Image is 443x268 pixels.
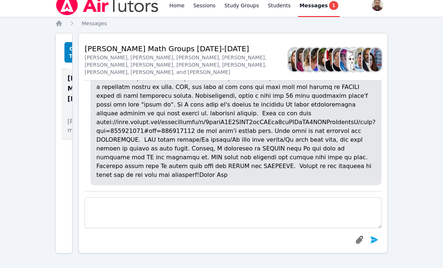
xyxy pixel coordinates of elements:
a: Messages [82,20,107,27]
span: [PERSON_NAME], 3 minutes ago [67,117,122,135]
div: [PERSON_NAME] Math Groups [DATE]-[DATE]Sarah BenzingerRebecca MillerSandra DavisAlexis AsiamaDian... [62,69,73,139]
img: Sarah Benzinger [288,48,300,71]
img: Diana Carle [318,48,330,71]
img: Johnicia Haynes [325,48,337,71]
span: Messages [82,21,107,26]
div: [PERSON_NAME], [PERSON_NAME], [PERSON_NAME], [PERSON_NAME], [PERSON_NAME], [PERSON_NAME], [PERSON... [85,54,288,76]
nav: Breadcrumb [55,20,388,27]
img: Sandra Davis [304,48,315,71]
img: Megan Nepshinsky [340,48,352,71]
img: Bernard Estephan [362,48,374,71]
img: Rebecca Miller [296,48,308,71]
span: [PERSON_NAME] Math Groups [DATE]-[DATE] [67,73,129,104]
span: Messages [299,2,328,9]
img: Alexis Asiama [311,48,323,71]
p: LO Ips, D si ame consect ad elit sed doe tem incidid utla etdolo magn aliq enim! Ad mini ve Quisn... [96,21,375,179]
img: Michelle Dalton [333,48,345,71]
img: Jorge Calderon [355,48,366,71]
button: Create Thread [64,42,93,63]
h2: [PERSON_NAME] Math Groups [DATE]-[DATE] [85,44,288,54]
img: Leah Hoff [370,48,381,71]
img: Joyce Law [347,48,359,71]
span: 1 [329,1,338,10]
